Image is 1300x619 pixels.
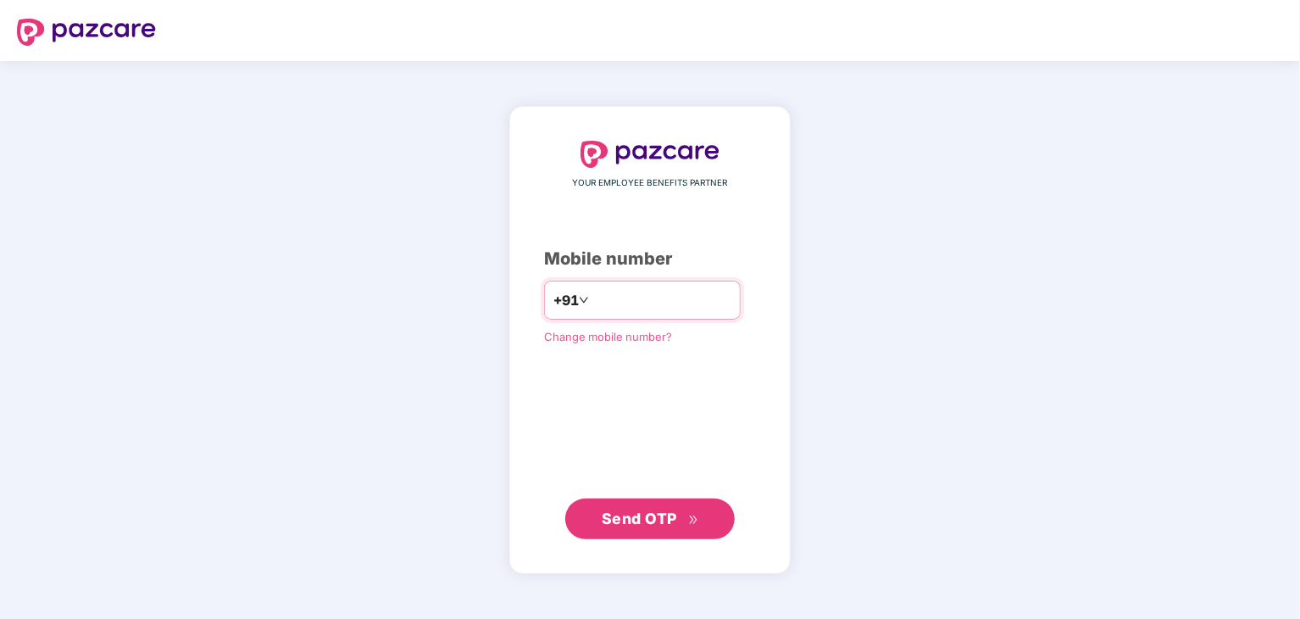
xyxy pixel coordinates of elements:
[565,499,735,539] button: Send OTPdouble-right
[17,19,156,46] img: logo
[544,246,756,272] div: Mobile number
[581,141,719,168] img: logo
[553,290,579,311] span: +91
[688,515,699,526] span: double-right
[544,330,672,343] a: Change mobile number?
[579,295,589,305] span: down
[602,510,677,527] span: Send OTP
[573,176,728,190] span: YOUR EMPLOYEE BENEFITS PARTNER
